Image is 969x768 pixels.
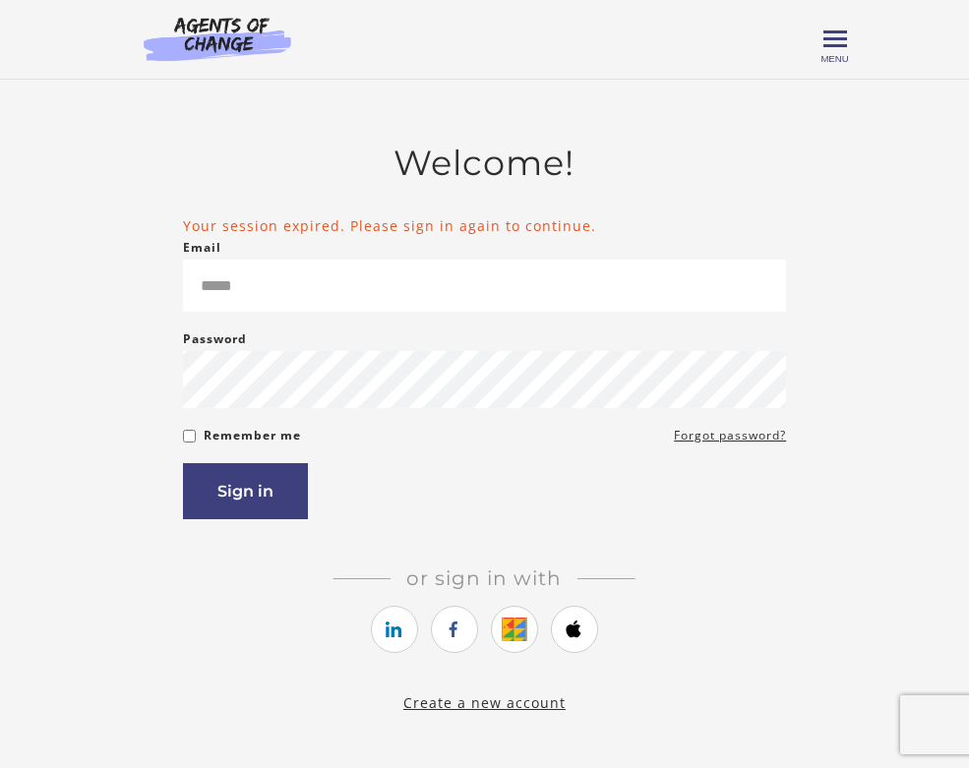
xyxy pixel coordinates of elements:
a: https://courses.thinkific.com/users/auth/google?ss%5Breferral%5D=&ss%5Buser_return_to%5D=&ss%5Bvi... [491,606,538,653]
span: Menu [820,53,848,64]
span: Or sign in with [391,566,577,590]
a: https://courses.thinkific.com/users/auth/apple?ss%5Breferral%5D=&ss%5Buser_return_to%5D=&ss%5Bvis... [551,606,598,653]
button: Toggle menu Menu [823,28,847,51]
label: Email [183,236,221,260]
button: Sign in [183,463,308,519]
label: Password [183,327,247,351]
a: Create a new account [403,693,566,712]
a: https://courses.thinkific.com/users/auth/facebook?ss%5Breferral%5D=&ss%5Buser_return_to%5D=&ss%5B... [431,606,478,653]
a: https://courses.thinkific.com/users/auth/linkedin?ss%5Breferral%5D=&ss%5Buser_return_to%5D=&ss%5B... [371,606,418,653]
span: Toggle menu [823,37,847,40]
img: Agents of Change Logo [123,16,312,61]
label: Remember me [204,424,301,447]
h2: Welcome! [183,143,786,184]
li: Your session expired. Please sign in again to continue. [183,215,786,236]
a: Forgot password? [674,424,786,447]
